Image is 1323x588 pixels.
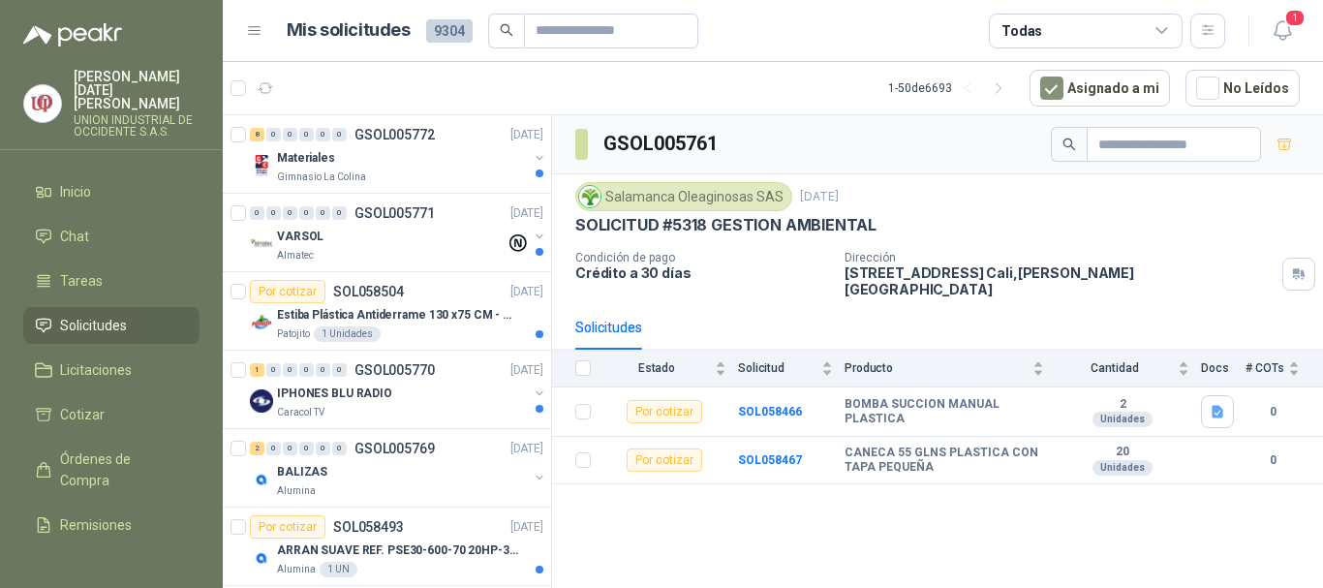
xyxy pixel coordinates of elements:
[354,206,435,220] p: GSOL005771
[738,405,802,418] a: SOL058466
[500,23,513,37] span: search
[60,226,89,247] span: Chat
[354,128,435,141] p: GSOL005772
[277,385,392,403] p: IPHONES BLU RADIO
[250,546,273,570] img: Company Logo
[23,441,200,499] a: Órdenes de Compra
[277,326,310,342] p: Patojito
[845,361,1029,375] span: Producto
[277,306,518,325] p: Estiba Plástica Antiderrame 130 x75 CM - Capacidad 180-200 Litros
[60,514,132,536] span: Remisiones
[250,206,264,220] div: 0
[1056,350,1201,387] th: Cantidad
[510,440,543,458] p: [DATE]
[299,363,314,377] div: 0
[74,114,200,138] p: UNION INDUSTRIAL DE OCCIDENTE S.A.S.
[354,363,435,377] p: GSOL005770
[283,128,297,141] div: 0
[277,483,316,499] p: Alumina
[845,264,1275,297] p: [STREET_ADDRESS] Cali , [PERSON_NAME][GEOGRAPHIC_DATA]
[23,507,200,543] a: Remisiones
[277,405,324,420] p: Caracol TV
[575,182,792,211] div: Salamanca Oleaginosas SAS
[1030,70,1170,107] button: Asignado a mi
[627,449,702,472] div: Por cotizar
[314,326,381,342] div: 1 Unidades
[266,442,281,455] div: 0
[845,446,1044,476] b: CANECA 55 GLNS PLASTICA CON TAPA PEQUEÑA
[354,442,435,455] p: GSOL005769
[283,363,297,377] div: 0
[579,186,600,207] img: Company Logo
[575,317,642,338] div: Solicitudes
[575,251,829,264] p: Condición de pago
[510,518,543,537] p: [DATE]
[23,218,200,255] a: Chat
[316,206,330,220] div: 0
[250,389,273,413] img: Company Logo
[277,228,323,246] p: VARSOL
[333,520,404,534] p: SOL058493
[250,437,547,499] a: 2 0 0 0 0 0 GSOL005769[DATE] Company LogoBALIZASAlumina
[299,206,314,220] div: 0
[250,128,264,141] div: 8
[316,363,330,377] div: 0
[1201,350,1246,387] th: Docs
[23,307,200,344] a: Solicitudes
[603,129,721,159] h3: GSOL005761
[277,149,335,168] p: Materiales
[223,272,551,351] a: Por cotizarSOL058504[DATE] Company LogoEstiba Plástica Antiderrame 130 x75 CM - Capacidad 180-200...
[320,562,357,577] div: 1 UN
[888,73,1014,104] div: 1 - 50 de 6693
[60,270,103,292] span: Tareas
[1056,361,1174,375] span: Cantidad
[575,264,829,281] p: Crédito a 30 días
[74,70,200,110] p: [PERSON_NAME][DATE] [PERSON_NAME]
[266,128,281,141] div: 0
[250,154,273,177] img: Company Logo
[575,215,877,235] p: SOLICITUD #5318 GESTION AMBIENTAL
[800,188,839,206] p: [DATE]
[602,350,738,387] th: Estado
[627,400,702,423] div: Por cotizar
[250,280,325,303] div: Por cotizar
[1246,361,1284,375] span: # COTs
[510,361,543,380] p: [DATE]
[738,453,802,467] a: SOL058467
[510,204,543,223] p: [DATE]
[1092,460,1153,476] div: Unidades
[333,285,404,298] p: SOL058504
[510,283,543,301] p: [DATE]
[250,468,273,491] img: Company Logo
[250,515,325,539] div: Por cotizar
[250,358,547,420] a: 1 0 0 0 0 0 GSOL005770[DATE] Company LogoIPHONES BLU RADIOCaracol TV
[332,363,347,377] div: 0
[1056,445,1189,460] b: 20
[287,16,411,45] h1: Mis solicitudes
[250,123,547,185] a: 8 0 0 0 0 0 GSOL005772[DATE] Company LogoMaterialesGimnasio La Colina
[1246,451,1300,470] b: 0
[1092,412,1153,427] div: Unidades
[60,404,105,425] span: Cotizar
[23,23,122,46] img: Logo peakr
[1246,403,1300,421] b: 0
[510,126,543,144] p: [DATE]
[1185,70,1300,107] button: No Leídos
[223,508,551,586] a: Por cotizarSOL058493[DATE] Company LogoARRAN SUAVE REF. PSE30-600-70 20HP-30AAlumina1 UN
[602,361,711,375] span: Estado
[277,562,316,577] p: Alumina
[60,315,127,336] span: Solicitudes
[277,170,366,185] p: Gimnasio La Colina
[738,361,817,375] span: Solicitud
[332,442,347,455] div: 0
[250,201,547,263] a: 0 0 0 0 0 0 GSOL005771[DATE] Company LogoVARSOLAlmatec
[845,350,1056,387] th: Producto
[426,19,473,43] span: 9304
[23,352,200,388] a: Licitaciones
[23,263,200,299] a: Tareas
[738,350,845,387] th: Solicitud
[332,128,347,141] div: 0
[332,206,347,220] div: 0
